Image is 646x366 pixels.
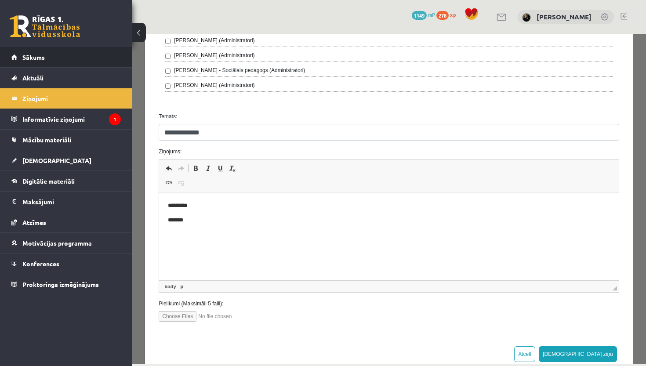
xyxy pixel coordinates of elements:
label: [PERSON_NAME] (Administratori) [42,3,123,11]
a: Italic (⌘+I) [70,129,82,140]
a: Motivācijas programma [11,233,121,253]
a: 278 xp [436,11,460,18]
a: Aktuāli [11,68,121,88]
button: [DEMOGRAPHIC_DATA] ziņu [407,312,485,328]
span: Konferences [22,260,59,268]
legend: Ziņojumi [22,88,121,109]
a: Rīgas 1. Tālmācības vidusskola [10,15,80,37]
span: Atzīmes [22,218,46,226]
legend: Informatīvie ziņojumi [22,109,121,129]
span: Motivācijas programma [22,239,92,247]
legend: Maksājumi [22,192,121,212]
span: Aktuāli [22,74,44,82]
a: Redo (⌘+Y) [43,129,55,140]
a: Digitālie materiāli [11,171,121,191]
iframe: Editor, wiswyg-editor-47024727026660-1757183558-656 [27,159,487,246]
a: Underline (⌘+U) [82,129,94,140]
a: Ziņojumi [11,88,121,109]
a: Link (⌘+K) [31,143,43,155]
i: 1 [109,113,121,125]
img: Madara Andersone [522,13,531,22]
a: Remove Format [94,129,107,140]
button: Atcelt [382,312,403,328]
label: [PERSON_NAME] - Sociālais pedagogs (Administratori) [42,33,173,40]
span: Mācību materiāli [22,136,71,144]
span: 278 [436,11,449,20]
label: [PERSON_NAME] (Administratori) [42,47,123,55]
label: [PERSON_NAME] (Administratori) [42,18,123,25]
span: Proktoringa izmēģinājums [22,280,99,288]
span: xp [450,11,456,18]
span: [DEMOGRAPHIC_DATA] [22,156,91,164]
a: 1149 mP [412,11,435,18]
label: Temats: [20,79,494,87]
a: Undo (⌘+Z) [31,129,43,140]
a: Unlink [43,143,55,155]
span: Resize [481,252,485,257]
a: Bold (⌘+B) [58,129,70,140]
a: body element [31,249,46,257]
a: Informatīvie ziņojumi1 [11,109,121,129]
a: Maksājumi [11,192,121,212]
span: Sākums [22,53,45,61]
a: Atzīmes [11,212,121,232]
a: Konferences [11,254,121,274]
span: mP [428,11,435,18]
a: p element [47,249,54,257]
a: Mācību materiāli [11,130,121,150]
span: Digitālie materiāli [22,177,75,185]
label: Ziņojums: [20,114,494,122]
label: Pielikumi (Maksimāli 5 faili): [20,266,494,274]
a: [DEMOGRAPHIC_DATA] [11,150,121,170]
a: Proktoringa izmēģinājums [11,274,121,294]
a: Sākums [11,47,121,67]
a: [PERSON_NAME] [537,12,592,21]
span: 1149 [412,11,427,20]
